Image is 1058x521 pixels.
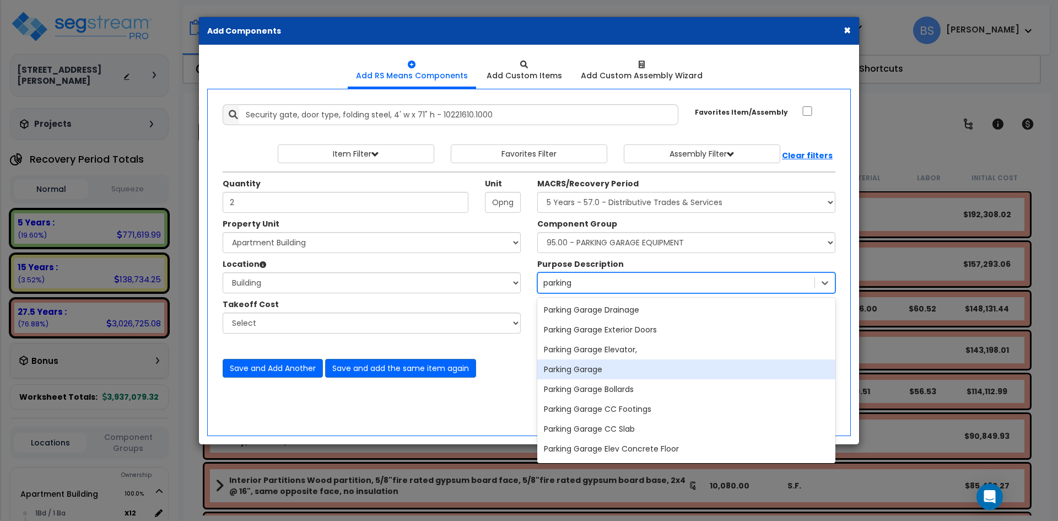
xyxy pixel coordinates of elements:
[537,359,835,379] div: Parking Garage
[782,150,833,161] b: Clear filters
[537,419,835,439] div: Parking Garage CC Slab
[695,108,788,117] small: Favorites Item/Assembly
[278,144,434,163] button: Item Filter
[451,144,607,163] button: Favorites Filter
[487,70,562,81] div: Add Custom Items
[223,359,323,378] button: Save and Add Another
[537,340,835,359] div: Parking Garage Elevator,
[581,70,703,81] div: Add Custom Assembly Wizard
[223,259,266,270] label: Location
[223,218,279,229] label: Property Unit
[537,218,617,229] label: Component Group
[624,144,780,163] button: Assembly Filter
[325,359,476,378] button: Save and add the same item again
[537,439,835,459] div: Parking Garage Elev Concrete Floor
[485,178,502,189] label: Unit
[239,104,678,125] input: Search
[976,484,1003,510] div: Open Intercom Messenger
[537,379,835,399] div: Parking Garage Bollards
[223,313,521,334] select: The Custom Item Descriptions in this Dropdown have been designated as 'Takeoff Costs' within thei...
[537,178,639,189] label: MACRS/Recovery Period
[537,320,835,340] div: Parking Garage Exterior Doors
[356,70,468,81] div: Add RS Means Components
[537,300,835,320] div: Parking Garage Drainage
[537,399,835,419] div: Parking Garage CC Footings
[537,259,624,270] label: A Purpose Description Prefix can be used to customize the Item Description that will be shown in ...
[207,25,281,36] b: Add Components
[223,299,279,310] label: The Custom Item Descriptions in this Dropdown have been designated as 'Takeoff Costs' within thei...
[223,178,261,189] label: Quantity
[844,24,851,36] button: ×
[537,459,835,479] div: Parking Garage CC Column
